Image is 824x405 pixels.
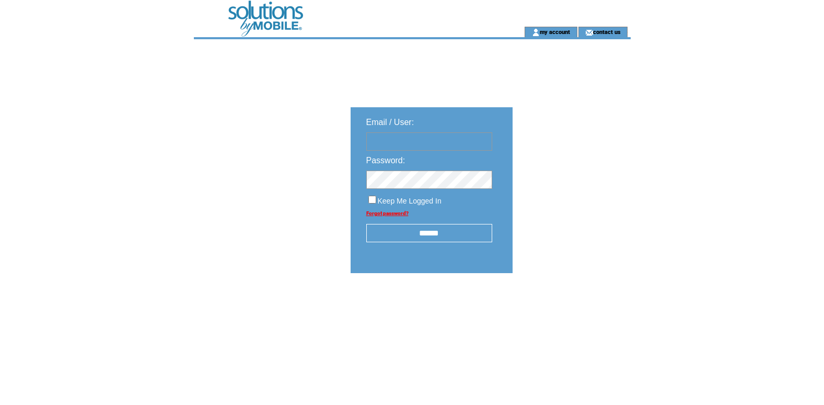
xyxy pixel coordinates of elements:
[366,118,414,127] span: Email / User:
[366,156,405,165] span: Password:
[532,28,540,37] img: account_icon.gif
[585,28,593,37] img: contact_us_icon.gif
[378,197,442,205] span: Keep Me Logged In
[540,28,570,35] a: my account
[543,299,595,312] img: transparent.png
[593,28,621,35] a: contact us
[366,210,409,216] a: Forgot password?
